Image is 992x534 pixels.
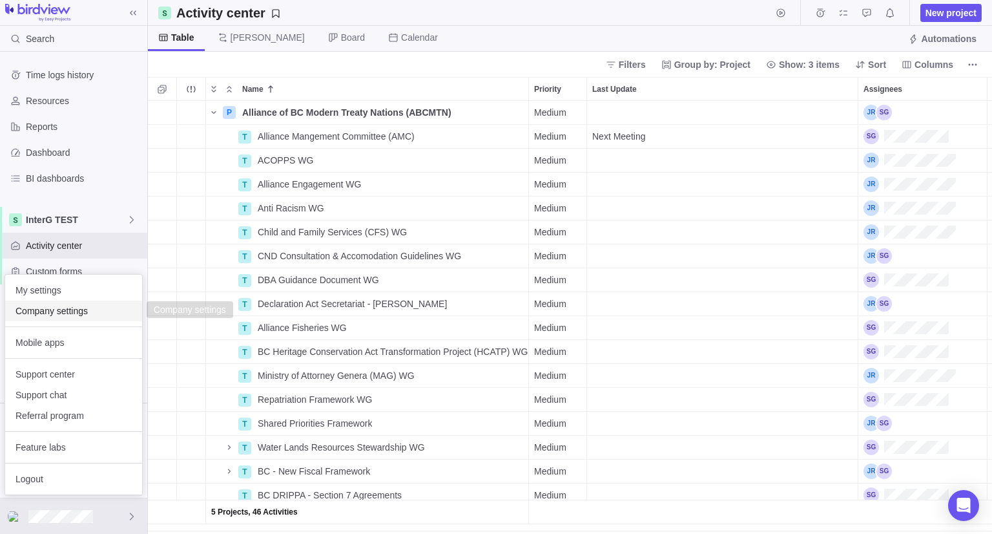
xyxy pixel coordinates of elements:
[15,304,132,317] span: Company settings
[15,441,132,454] span: Feature labs
[15,473,132,486] span: Logout
[8,509,23,524] div: Sophie Gonthier
[5,405,142,426] a: Referral program
[5,385,142,405] a: Support chat
[15,409,132,422] span: Referral program
[152,304,227,315] div: Company settings
[15,389,132,401] span: Support chat
[5,280,142,301] a: My settings
[8,511,23,522] img: Show
[15,284,132,297] span: My settings
[5,301,142,321] a: Company settings
[15,368,132,381] span: Support center
[15,336,132,349] span: Mobile apps
[5,469,142,489] a: Logout
[5,332,142,353] a: Mobile apps
[5,437,142,458] a: Feature labs
[5,364,142,385] a: Support center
